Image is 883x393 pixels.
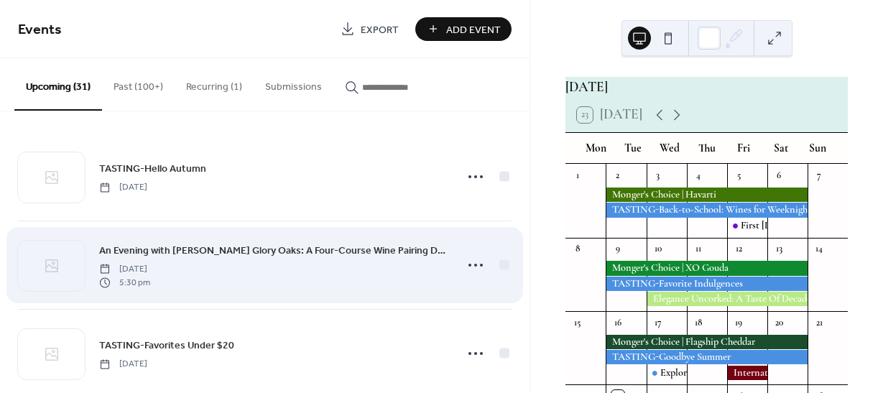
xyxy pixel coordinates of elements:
div: 21 [813,316,826,329]
div: Tue [614,133,652,164]
div: 18 [692,316,705,329]
div: Sun [799,133,836,164]
div: 7 [813,169,826,182]
div: Monger's Choice | Havarti [606,188,807,202]
div: 16 [611,316,624,329]
div: [DATE] [565,77,848,98]
div: 5 [732,169,745,182]
div: Monger's Choice | Flagship Cheddar [606,335,807,349]
div: 10 [652,243,665,256]
div: 13 [772,243,785,256]
div: Explorer Club Release: [GEOGRAPHIC_DATA] [660,366,858,380]
span: [DATE] [99,263,150,276]
span: Events [18,16,62,44]
div: TASTING-Favorite Indulgences [606,277,807,291]
div: TASTING-Back-to-School: Wines for Weeknights [606,203,807,217]
div: Explorer Club Release: Chile [647,366,687,380]
div: 6 [772,169,785,182]
div: 8 [571,243,584,256]
div: Sat [762,133,800,164]
button: Past (100+) [102,58,175,109]
span: [DATE] [99,181,147,194]
div: 15 [571,316,584,329]
a: An Evening with [PERSON_NAME] Glory Oaks: A Four-Course Wine Pairing Dinner [99,242,447,259]
div: 1 [571,169,584,182]
span: Export [361,22,399,37]
button: Add Event [415,17,512,41]
div: Mon [577,133,614,164]
div: Elegance Uncorked: A Taste Of Decadence Awaits [647,292,808,306]
div: 19 [732,316,745,329]
div: 11 [692,243,705,256]
div: 20 [772,316,785,329]
a: TASTING-Hello Autumn [99,160,206,177]
button: Recurring (1) [175,58,254,109]
div: 12 [732,243,745,256]
a: Export [330,17,410,41]
span: TASTING-Hello Autumn [99,162,206,177]
div: 2 [611,169,624,182]
div: TASTING-Goodbye Summer [606,350,807,364]
span: [DATE] [99,358,147,371]
a: TASTING-Favorites Under $20 [99,337,234,353]
div: Thu [688,133,726,164]
div: 17 [652,316,665,329]
button: Upcoming (31) [14,58,102,111]
div: First Friday Local Wine Feature: Agathodaemon at Egan Vineyard [727,218,767,233]
div: Wed [651,133,688,164]
div: 4 [692,169,705,182]
div: Fri [725,133,762,164]
span: An Evening with [PERSON_NAME] Glory Oaks: A Four-Course Wine Pairing Dinner [99,244,447,259]
div: 14 [813,243,826,256]
span: 5:30 pm [99,276,150,289]
div: 3 [652,169,665,182]
div: International Grenache Day! [727,366,767,380]
button: Submissions [254,58,333,109]
span: Add Event [446,22,501,37]
div: Monger's Choice | XO Gouda [606,261,807,275]
span: TASTING-Favorites Under $20 [99,338,234,353]
div: 9 [611,243,624,256]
